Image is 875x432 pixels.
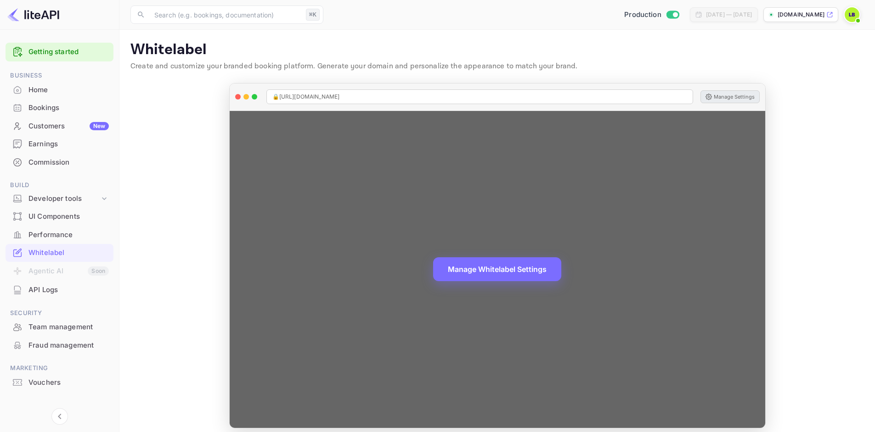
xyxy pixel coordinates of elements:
[28,103,109,113] div: Bookings
[6,208,113,226] div: UI Components
[28,248,109,258] div: Whitelabel
[28,340,109,351] div: Fraud management
[306,9,320,21] div: ⌘K
[433,257,561,281] button: Manage Whitelabel Settings
[7,7,59,22] img: LiteAPI logo
[624,10,661,20] span: Production
[6,117,113,134] a: CustomersNew
[6,99,113,117] div: Bookings
[6,226,113,244] div: Performance
[130,61,864,72] p: Create and customize your branded booking platform. Generate your domain and personalize the appe...
[700,90,760,103] button: Manage Settings
[51,408,68,425] button: Collapse navigation
[6,99,113,116] a: Bookings
[778,11,824,19] p: [DOMAIN_NAME]
[28,194,100,204] div: Developer tools
[6,337,113,354] div: Fraud management
[6,281,113,298] a: API Logs
[621,10,683,20] div: Switch to Sandbox mode
[6,154,113,172] div: Commission
[28,322,109,332] div: Team management
[90,122,109,130] div: New
[28,121,109,132] div: Customers
[6,374,113,392] div: Vouchers
[6,81,113,98] a: Home
[6,135,113,153] div: Earnings
[845,7,859,22] img: Lipi Begum
[6,226,113,243] a: Performance
[28,211,109,222] div: UI Components
[6,281,113,299] div: API Logs
[6,374,113,391] a: Vouchers
[6,180,113,190] span: Build
[28,157,109,168] div: Commission
[6,135,113,152] a: Earnings
[6,81,113,99] div: Home
[28,285,109,295] div: API Logs
[6,244,113,261] a: Whitelabel
[6,318,113,335] a: Team management
[28,230,109,240] div: Performance
[149,6,302,24] input: Search (e.g. bookings, documentation)
[6,71,113,81] span: Business
[706,11,752,19] div: [DATE] — [DATE]
[272,93,340,101] span: 🔒 [URL][DOMAIN_NAME]
[28,139,109,150] div: Earnings
[28,85,109,95] div: Home
[6,337,113,354] a: Fraud management
[6,208,113,225] a: UI Components
[6,43,113,61] div: Getting started
[28,47,109,57] a: Getting started
[6,318,113,336] div: Team management
[6,154,113,171] a: Commission
[130,41,864,59] p: Whitelabel
[6,308,113,318] span: Security
[6,244,113,262] div: Whitelabel
[28,377,109,388] div: Vouchers
[6,363,113,373] span: Marketing
[6,191,113,207] div: Developer tools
